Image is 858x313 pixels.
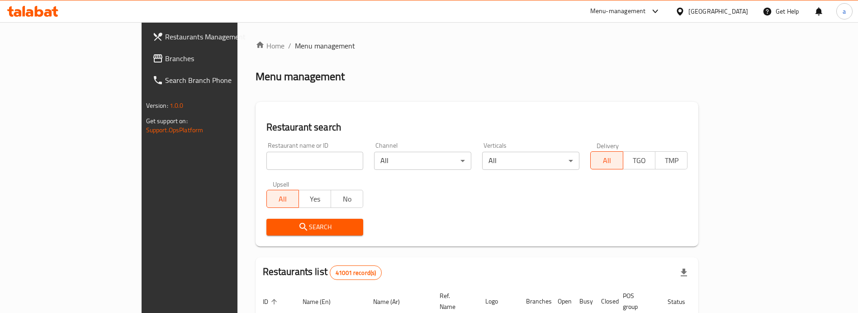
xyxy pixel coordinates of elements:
h2: Restaurant search [266,120,688,134]
span: a [843,6,846,16]
span: ID [263,296,280,307]
span: Search Branch Phone [165,75,278,86]
a: Search Branch Phone [145,69,285,91]
a: Branches [145,48,285,69]
span: No [335,193,360,206]
button: Search [266,219,364,236]
div: All [482,152,579,170]
button: TMP [655,151,687,169]
span: 1.0.0 [170,100,184,111]
span: Ref. Name [440,290,467,312]
span: Name (En) [303,296,342,307]
h2: Restaurants list [263,265,382,280]
span: All [594,154,619,167]
span: Name (Ar) [373,296,412,307]
div: Total records count [330,265,382,280]
span: Yes [303,193,327,206]
label: Delivery [597,142,619,149]
button: TGO [623,151,655,169]
div: Export file [673,262,695,284]
button: Yes [299,190,331,208]
input: Search for restaurant name or ID.. [266,152,364,170]
span: Get support on: [146,115,188,127]
span: Status [668,296,697,307]
nav: breadcrumb [256,40,699,51]
span: TMP [659,154,684,167]
span: POS group [623,290,649,312]
h2: Menu management [256,69,345,84]
a: Restaurants Management [145,26,285,48]
label: Upsell [273,181,289,187]
span: Version: [146,100,168,111]
div: Menu-management [590,6,646,17]
button: All [590,151,623,169]
span: Restaurants Management [165,31,278,42]
span: 41001 record(s) [330,269,381,277]
li: / [288,40,291,51]
a: Support.OpsPlatform [146,124,204,136]
span: Search [274,222,356,233]
span: All [270,193,295,206]
span: Branches [165,53,278,64]
button: No [331,190,363,208]
button: All [266,190,299,208]
span: TGO [627,154,652,167]
div: All [374,152,471,170]
div: [GEOGRAPHIC_DATA] [688,6,748,16]
span: Menu management [295,40,355,51]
